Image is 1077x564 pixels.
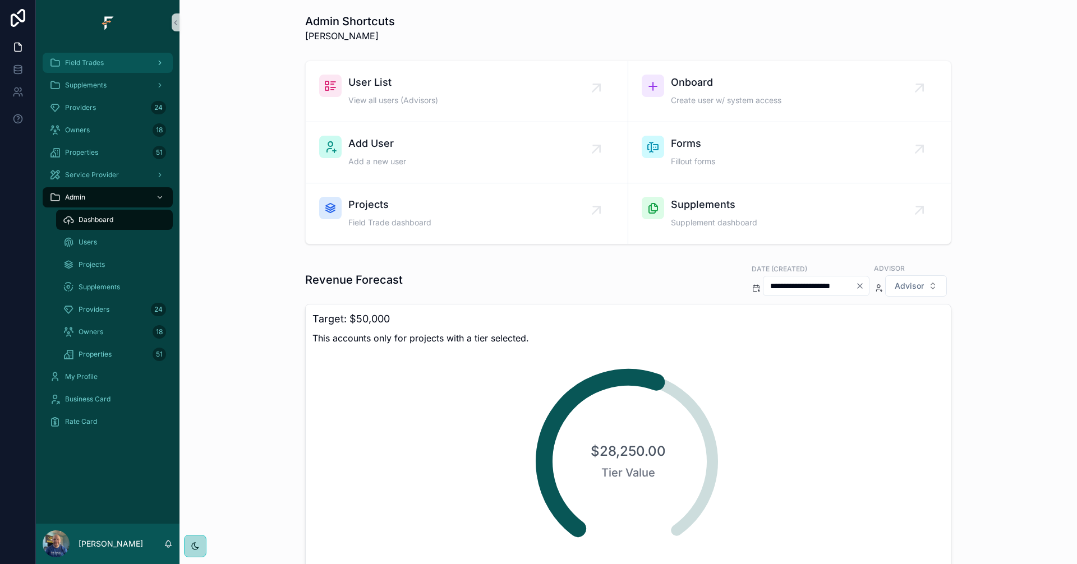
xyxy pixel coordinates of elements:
[56,210,173,230] a: Dashboard
[65,126,90,135] span: Owners
[56,344,173,364] a: Properties51
[56,255,173,275] a: Projects
[628,183,951,244] a: SupplementsSupplement dashboard
[65,103,96,112] span: Providers
[348,217,431,228] span: Field Trade dashboard
[348,156,406,167] span: Add a new user
[348,197,431,212] span: Projects
[65,148,98,157] span: Properties
[153,123,166,137] div: 18
[306,183,628,244] a: ProjectsField Trade dashboard
[65,372,98,381] span: My Profile
[65,81,107,90] span: Supplements
[36,45,179,446] div: scrollable content
[671,95,781,106] span: Create user w/ system access
[671,197,757,212] span: Supplements
[79,350,112,359] span: Properties
[153,348,166,361] div: 51
[43,142,173,163] a: Properties51
[671,75,781,90] span: Onboard
[43,98,173,118] a: Providers24
[65,58,104,67] span: Field Trades
[855,281,869,290] button: Clear
[312,311,944,327] h3: Target: $50,000
[43,75,173,95] a: Supplements
[885,275,947,297] button: Select Button
[79,260,105,269] span: Projects
[65,395,111,404] span: Business Card
[43,165,173,185] a: Service Provider
[895,280,924,292] span: Advisor
[671,136,715,151] span: Forms
[305,13,395,29] h1: Admin Shortcuts
[65,417,97,426] span: Rate Card
[43,187,173,207] a: Admin
[79,283,120,292] span: Supplements
[348,136,406,151] span: Add User
[348,95,438,106] span: View all users (Advisors)
[151,101,166,114] div: 24
[628,61,951,122] a: OnboardCreate user w/ system access
[153,146,166,159] div: 51
[305,29,395,43] span: [PERSON_NAME]
[43,120,173,140] a: Owners18
[671,217,757,228] span: Supplement dashboard
[79,538,143,549] p: [PERSON_NAME]
[752,263,807,274] label: Date (Created)
[348,75,438,90] span: User List
[79,215,113,224] span: Dashboard
[43,389,173,409] a: Business Card
[99,13,117,31] img: App logo
[43,53,173,73] a: Field Trades
[306,61,628,122] a: User ListView all users (Advisors)
[56,232,173,252] a: Users
[306,122,628,183] a: Add UserAdd a new user
[628,122,951,183] a: FormsFillout forms
[312,331,944,345] span: This accounts only for projects with a tier selected.
[56,277,173,297] a: Supplements
[79,238,97,247] span: Users
[56,299,173,320] a: Providers24
[65,193,85,202] span: Admin
[56,322,173,342] a: Owners18
[671,156,715,167] span: Fillout forms
[151,303,166,316] div: 24
[65,170,119,179] span: Service Provider
[43,367,173,387] a: My Profile
[43,412,173,432] a: Rate Card
[305,272,403,288] h1: Revenue Forecast
[79,327,103,336] span: Owners
[153,325,166,339] div: 18
[591,442,666,460] span: $28,250.00
[874,263,905,273] label: Advisor
[561,465,696,480] span: Tier Value
[79,305,109,314] span: Providers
